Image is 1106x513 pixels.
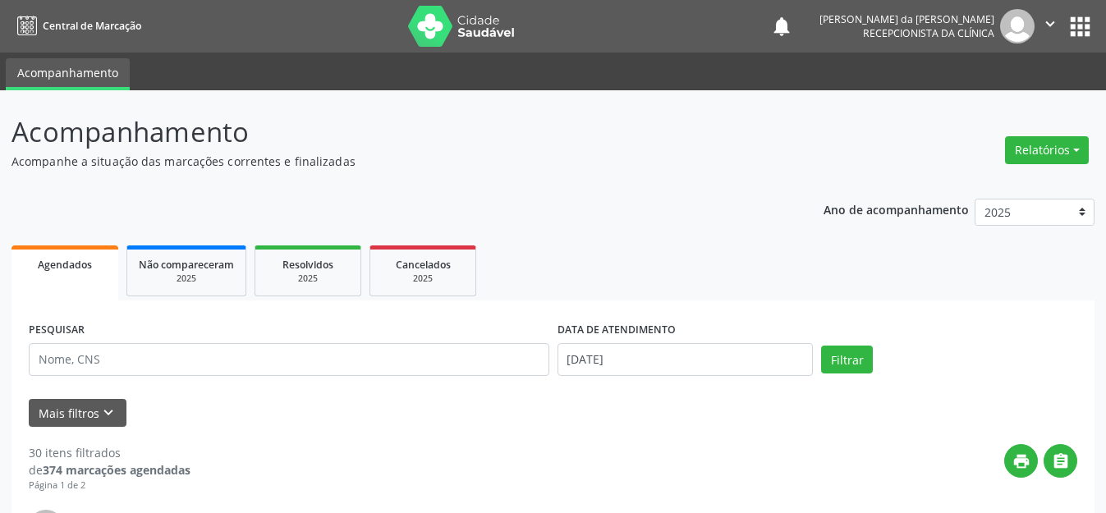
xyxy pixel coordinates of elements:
img: img [1000,9,1035,44]
button: apps [1066,12,1095,41]
strong: 374 marcações agendadas [43,462,190,478]
label: PESQUISAR [29,318,85,343]
div: [PERSON_NAME] da [PERSON_NAME] [819,12,994,26]
div: Página 1 de 2 [29,479,190,492]
span: Cancelados [396,258,451,272]
div: 2025 [267,273,349,285]
span: Não compareceram [139,258,234,272]
button: Mais filtroskeyboard_arrow_down [29,399,126,428]
label: DATA DE ATENDIMENTO [558,318,676,343]
input: Nome, CNS [29,343,549,376]
span: Agendados [38,258,92,272]
button: print [1004,444,1038,478]
button: Relatórios [1005,136,1089,164]
div: 2025 [139,273,234,285]
div: 2025 [382,273,464,285]
div: 30 itens filtrados [29,444,190,461]
i: print [1012,452,1030,470]
a: Central de Marcação [11,12,141,39]
a: Acompanhamento [6,58,130,90]
span: Central de Marcação [43,19,141,33]
i:  [1041,15,1059,33]
button: notifications [770,15,793,38]
p: Ano de acompanhamento [824,199,969,219]
span: Resolvidos [282,258,333,272]
i:  [1052,452,1070,470]
p: Acompanhe a situação das marcações correntes e finalizadas [11,153,769,170]
i: keyboard_arrow_down [99,404,117,422]
button:  [1035,9,1066,44]
div: de [29,461,190,479]
input: Selecione um intervalo [558,343,814,376]
span: Recepcionista da clínica [863,26,994,40]
p: Acompanhamento [11,112,769,153]
button: Filtrar [821,346,873,373]
button:  [1044,444,1077,478]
